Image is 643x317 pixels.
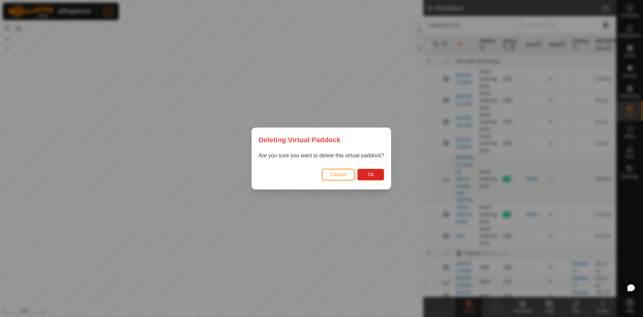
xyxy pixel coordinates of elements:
span: Ok [368,172,374,177]
span: Cancel [331,172,346,177]
button: Cancel [322,169,355,180]
button: Ok [358,169,384,180]
p: Are you sure you want to delete this virtual paddock? [259,152,384,160]
span: Deleting Virtual Paddock [259,135,341,145]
